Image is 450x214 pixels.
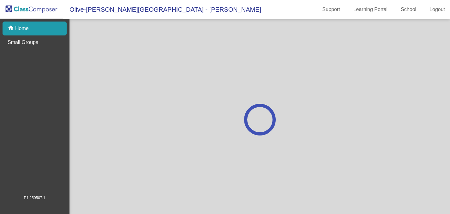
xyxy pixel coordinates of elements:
[396,4,421,15] a: School
[8,25,15,32] mat-icon: home
[348,4,393,15] a: Learning Portal
[8,39,38,46] p: Small Groups
[15,25,29,32] p: Home
[424,4,450,15] a: Logout
[63,4,261,15] span: Olive-[PERSON_NAME][GEOGRAPHIC_DATA] - [PERSON_NAME]
[317,4,345,15] a: Support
